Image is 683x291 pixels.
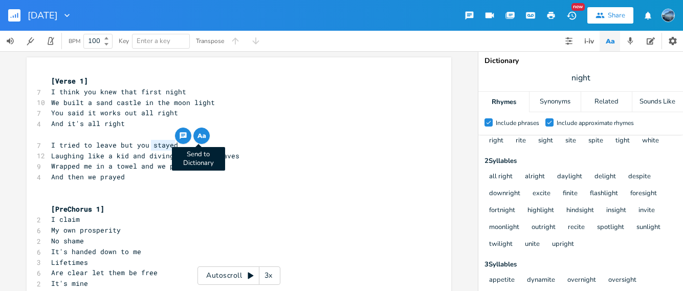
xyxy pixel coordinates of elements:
[51,98,215,107] span: We built a sand castle in the moon light
[597,223,624,232] button: spotlight
[51,268,158,277] span: Are clear let them be free
[516,137,526,145] button: rite
[51,225,121,235] span: My own prosperity
[561,6,582,25] button: New
[527,206,554,215] button: highlight
[484,261,677,268] div: 3 Syllable s
[51,279,88,288] span: It's mine
[632,92,683,112] div: Sounds Like
[662,9,675,22] img: DJ Flossy
[538,137,553,145] button: sight
[51,247,141,256] span: It's handed down to me
[533,190,550,198] button: excite
[628,173,651,181] button: despite
[137,36,170,46] span: Enter a key
[571,72,590,84] span: night
[568,223,585,232] button: recite
[259,266,278,285] div: 3x
[590,190,618,198] button: flashlight
[581,92,632,112] div: Related
[484,57,677,65] div: Dictionary
[196,38,224,44] div: Transpose
[552,240,574,249] button: upright
[615,137,630,145] button: tight
[571,3,585,11] div: New
[69,38,80,44] div: BPM
[567,276,596,285] button: overnight
[197,266,280,285] div: Autoscroll
[557,120,634,126] div: Include approximate rhymes
[489,206,515,215] button: fortnight
[484,158,677,164] div: 2 Syllable s
[527,276,555,285] button: dynamite
[557,173,582,181] button: daylight
[489,190,520,198] button: downright
[530,92,580,112] div: Synonyms
[594,173,616,181] button: delight
[51,151,239,160] span: Laughing like a kid and diving under the waves
[525,173,545,181] button: alright
[489,137,503,145] button: right
[489,173,513,181] button: all right
[51,108,178,117] span: You said it works out all right
[566,206,594,215] button: hindsight
[193,128,210,144] button: Send to Dictionary
[51,204,104,214] span: [PreChorus 1]
[489,223,519,232] button: moonlight
[630,190,657,198] button: foresight
[51,258,88,267] span: Lifetimes
[608,276,636,285] button: oversight
[119,38,129,44] div: Key
[51,87,186,96] span: I think you knew that first night
[51,76,88,86] span: [Verse 1]
[51,119,125,128] span: And it's all right
[636,223,660,232] button: sunlight
[51,161,194,171] span: Wrapped me in a towel and we prayed
[532,223,556,232] button: outright
[606,206,626,215] button: insight
[588,137,603,145] button: spite
[478,92,529,112] div: Rhymes
[525,240,540,249] button: unite
[51,172,125,181] span: And then we prayed
[638,206,655,215] button: invite
[642,137,659,145] button: white
[587,7,633,24] button: Share
[565,137,576,145] button: site
[608,11,625,20] div: Share
[51,140,178,150] span: I tried to leave but you stayed
[563,190,578,198] button: finite
[496,120,539,126] div: Include phrases
[28,11,58,20] span: [DATE]
[489,276,515,285] button: appetite
[51,215,80,224] span: I claim
[51,236,84,245] span: No shame
[489,240,513,249] button: twilight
